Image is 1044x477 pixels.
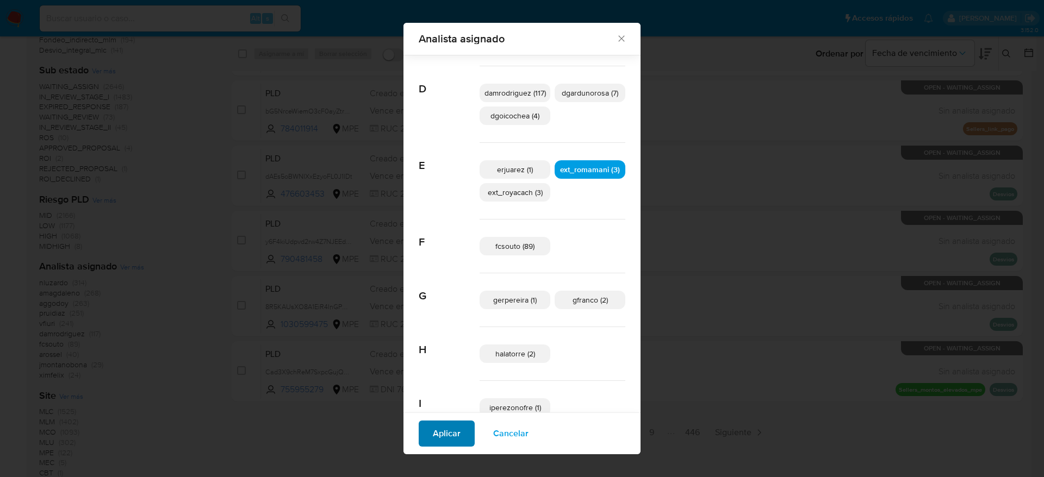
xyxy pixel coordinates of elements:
[562,87,618,98] span: dgardunorosa (7)
[480,160,550,179] div: erjuarez (1)
[480,291,550,309] div: gerpereira (1)
[419,327,480,356] span: H
[419,66,480,96] span: D
[419,33,616,44] span: Analista asignado
[480,106,550,125] div: dgoicochea (4)
[480,183,550,202] div: ext_royacach (3)
[433,422,461,445] span: Aplicar
[495,241,535,252] span: fcsouto (89)
[493,422,529,445] span: Cancelar
[419,420,475,447] button: Aplicar
[555,160,625,179] div: ext_romamani (3)
[493,294,537,305] span: gerpereira (1)
[560,164,620,175] span: ext_romamani (3)
[419,219,480,249] span: F
[480,84,550,102] div: damrodriguez (117)
[555,291,625,309] div: gfranco (2)
[497,164,533,175] span: erjuarez (1)
[489,402,541,413] span: iperezonofre (1)
[480,344,550,363] div: halatorre (2)
[488,187,543,198] span: ext_royacach (3)
[419,273,480,303] span: G
[419,381,480,410] span: I
[616,33,626,43] button: Cerrar
[479,420,543,447] button: Cancelar
[555,84,625,102] div: dgardunorosa (7)
[419,143,480,172] span: E
[573,294,608,305] span: gfranco (2)
[480,237,550,255] div: fcsouto (89)
[480,398,550,417] div: iperezonofre (1)
[484,87,546,98] span: damrodriguez (117)
[490,110,539,121] span: dgoicochea (4)
[495,348,535,359] span: halatorre (2)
